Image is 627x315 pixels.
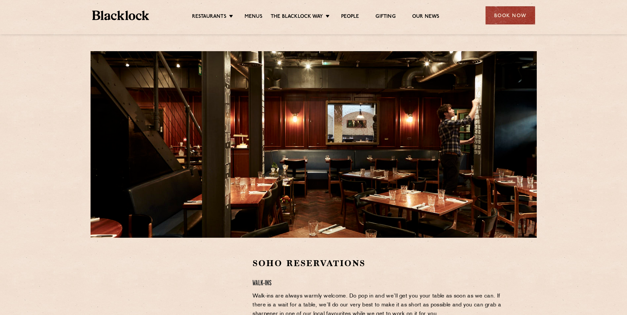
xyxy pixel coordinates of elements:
[192,14,226,21] a: Restaurants
[92,11,149,20] img: BL_Textured_Logo-footer-cropped.svg
[375,14,395,21] a: Gifting
[245,14,262,21] a: Menus
[271,14,323,21] a: The Blacklock Way
[253,279,506,288] h4: Walk-Ins
[341,14,359,21] a: People
[412,14,440,21] a: Our News
[253,258,506,269] h2: Soho Reservations
[486,6,535,24] div: Book Now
